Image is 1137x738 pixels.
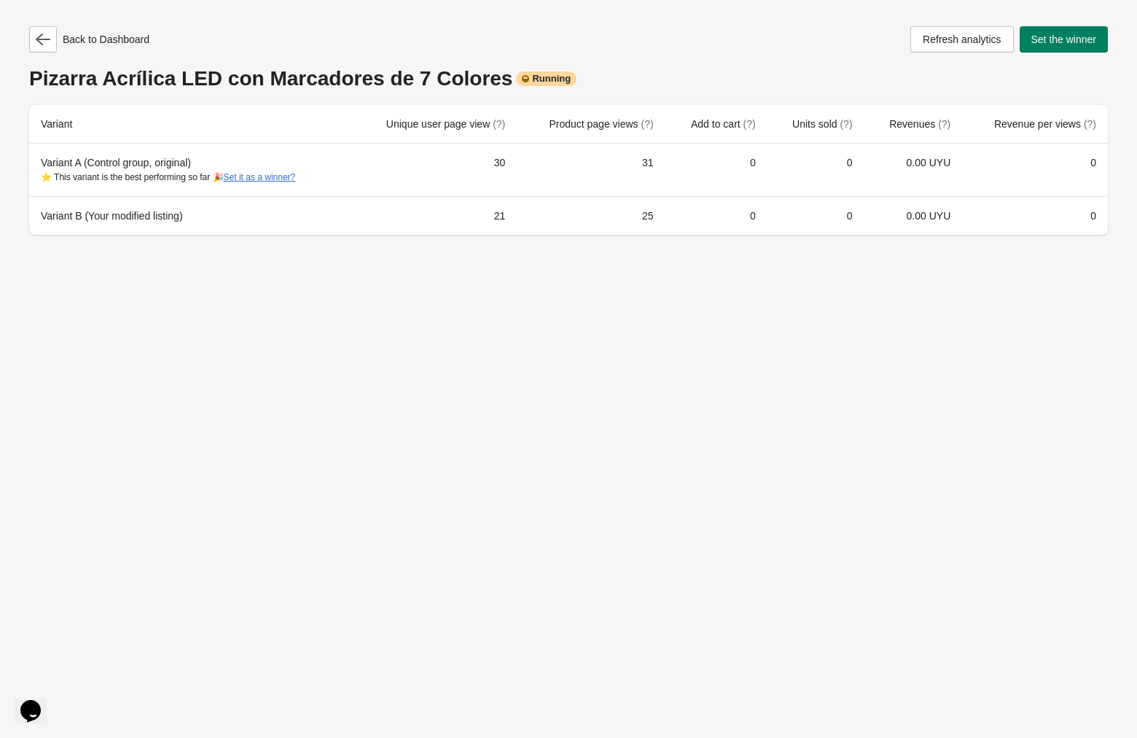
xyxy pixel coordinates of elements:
[889,118,950,130] span: Revenues
[1084,118,1096,130] span: (?)
[864,196,963,235] td: 0.00 UYU
[962,196,1108,235] td: 0
[517,144,665,196] td: 31
[767,196,864,235] td: 0
[1031,34,1097,45] span: Set the winner
[386,118,505,130] span: Unique user page view
[41,170,340,184] div: ⭐ This variant is the best performing so far 🎉
[923,34,1001,45] span: Refresh analytics
[29,67,1108,90] div: Pizarra Acrílica LED con Marcadores de 7 Colores
[665,196,767,235] td: 0
[516,71,577,86] div: Running
[994,118,1096,130] span: Revenue per views
[962,144,1108,196] td: 0
[41,209,340,223] div: Variant B (Your modified listing)
[792,118,852,130] span: Units sold
[29,105,351,144] th: Variant
[351,144,517,196] td: 30
[864,144,963,196] td: 0.00 UYU
[767,144,864,196] td: 0
[351,196,517,235] td: 21
[1020,26,1109,53] button: Set the winner
[840,118,852,130] span: (?)
[910,26,1013,53] button: Refresh analytics
[224,172,296,182] button: Set it as a winner?
[641,118,653,130] span: (?)
[493,118,505,130] span: (?)
[517,196,665,235] td: 25
[41,155,340,184] div: Variant A (Control group, original)
[691,118,756,130] span: Add to cart
[665,144,767,196] td: 0
[549,118,653,130] span: Product page views
[15,680,61,723] iframe: chat widget
[29,26,149,53] div: Back to Dashboard
[743,118,756,130] span: (?)
[938,118,950,130] span: (?)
